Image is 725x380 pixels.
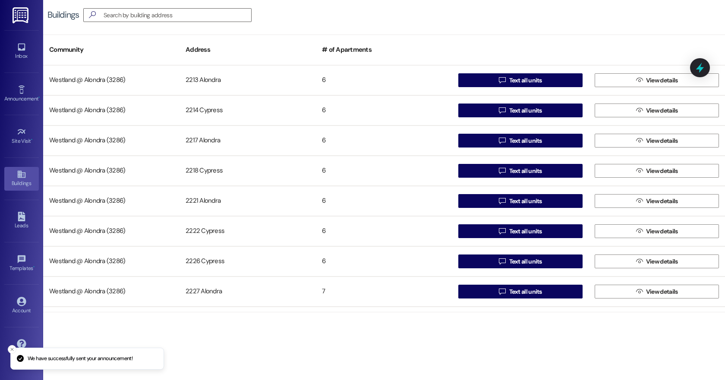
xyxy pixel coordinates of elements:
div: 2218 Cypress [180,162,316,179]
i:  [636,77,643,84]
a: Templates • [4,252,39,275]
span: • [33,264,35,270]
i:  [499,77,505,84]
i:  [636,107,643,114]
button: Close toast [8,345,16,354]
div: Westland @ Alondra (3286) [43,72,180,89]
div: 6 [316,253,452,270]
span: Text all units [509,197,542,206]
a: Leads [4,209,39,232]
div: 6 [316,72,452,89]
div: Westland @ Alondra (3286) [43,223,180,240]
span: View details [646,166,678,176]
i:  [499,288,505,295]
span: Text all units [509,257,542,266]
div: 2227 Alondra [180,283,316,300]
button: Text all units [458,104,583,117]
button: View details [595,194,719,208]
div: Address [180,39,316,60]
i:  [636,167,643,174]
i:  [636,288,643,295]
button: Text all units [458,134,583,148]
i:  [499,198,505,204]
div: 6 [316,162,452,179]
div: # of Apartments [316,39,452,60]
button: View details [595,73,719,87]
div: 2221 Alondra [180,192,316,210]
input: Search by building address [104,9,251,21]
button: Text all units [458,254,583,268]
div: 2226 Cypress [180,253,316,270]
span: Text all units [509,106,542,115]
div: 2217 Alondra [180,132,316,149]
div: Westland @ Alondra (3286) [43,162,180,179]
span: View details [646,257,678,266]
button: View details [595,285,719,298]
span: Text all units [509,136,542,145]
button: Text all units [458,194,583,208]
i:  [499,167,505,174]
i:  [636,258,643,265]
i:  [499,107,505,114]
span: View details [646,197,678,206]
button: View details [595,254,719,268]
a: Site Visit • [4,125,39,148]
span: • [31,137,32,143]
i:  [499,258,505,265]
button: Text all units [458,224,583,238]
i:  [499,137,505,144]
a: Support [4,336,39,360]
button: View details [595,134,719,148]
i:  [636,198,643,204]
span: View details [646,136,678,145]
div: 2214 Cypress [180,102,316,119]
div: 7 [316,283,452,300]
span: View details [646,287,678,296]
button: View details [595,164,719,178]
a: Account [4,294,39,317]
div: Westland @ Alondra (3286) [43,132,180,149]
button: Text all units [458,164,583,178]
p: We have successfully sent your announcement! [28,355,132,363]
button: Text all units [458,285,583,298]
div: 2213 Alondra [180,72,316,89]
button: View details [595,224,719,238]
div: 6 [316,102,452,119]
div: Westland @ Alondra (3286) [43,102,180,119]
a: Inbox [4,40,39,63]
span: View details [646,76,678,85]
div: 2222 Cypress [180,223,316,240]
div: 6 [316,223,452,240]
div: 6 [316,132,452,149]
span: • [38,94,40,100]
span: View details [646,227,678,236]
i:  [85,10,99,19]
button: View details [595,104,719,117]
div: 6 [316,192,452,210]
img: ResiDesk Logo [13,7,30,23]
span: Text all units [509,76,542,85]
div: Westland @ Alondra (3286) [43,283,180,300]
span: Text all units [509,227,542,236]
div: Westland @ Alondra (3286) [43,192,180,210]
span: Text all units [509,287,542,296]
div: Community [43,39,180,60]
i:  [636,137,643,144]
div: Buildings [47,10,79,19]
span: Text all units [509,166,542,176]
i:  [636,228,643,235]
i:  [499,228,505,235]
div: Westland @ Alondra (3286) [43,253,180,270]
button: Text all units [458,73,583,87]
a: Buildings [4,167,39,190]
span: View details [646,106,678,115]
